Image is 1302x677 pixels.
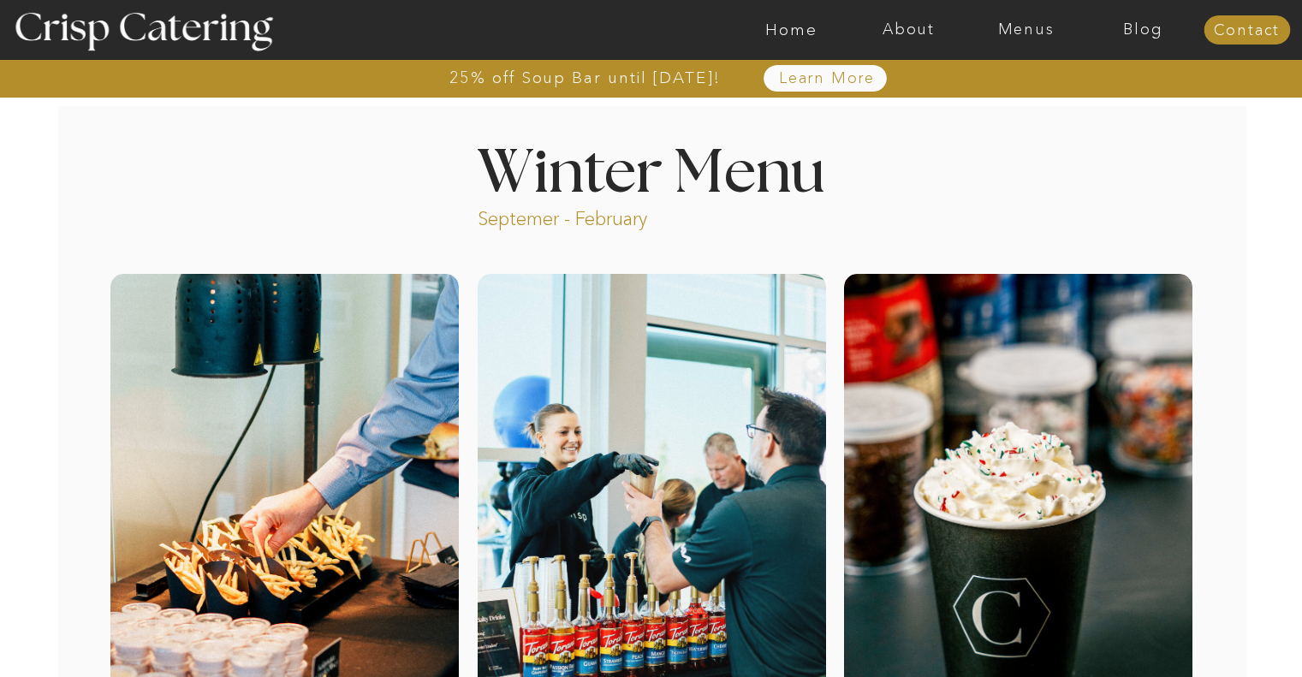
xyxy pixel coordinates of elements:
[478,206,713,226] p: Septemer - February
[1085,21,1202,39] a: Blog
[413,144,889,194] h1: Winter Menu
[850,21,967,39] a: About
[1165,591,1302,677] iframe: podium webchat widget bubble
[967,21,1085,39] a: Menus
[740,70,915,87] a: Learn More
[1204,22,1290,39] a: Contact
[733,21,850,39] a: Home
[388,69,782,86] a: 25% off Soup Bar until [DATE]!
